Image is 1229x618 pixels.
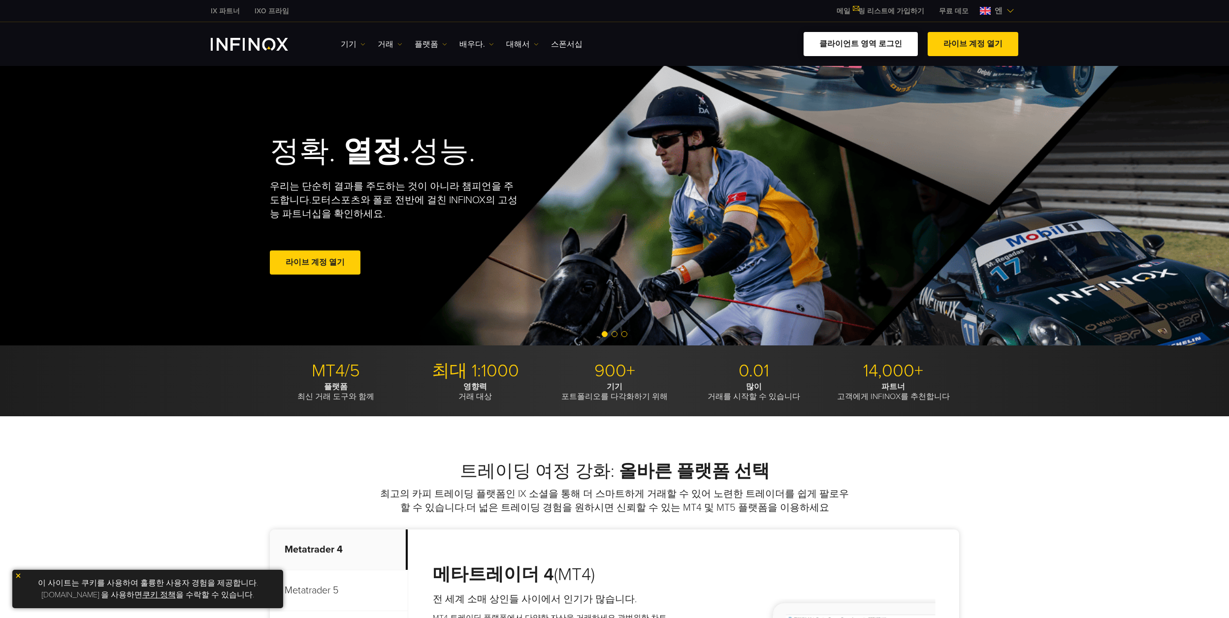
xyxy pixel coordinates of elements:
font: 14,000+ [863,360,923,381]
font: 배우다. [459,39,485,49]
font: 이 사이트는 쿠키를 사용하여 훌륭한 사용자 경험을 제공합니다. [38,578,258,588]
a: 거래 [378,38,402,50]
font: IX 파트너 [211,7,240,15]
font: 기기 [607,382,622,392]
a: 메일링 리스트에 가입하기 [829,7,932,15]
a: 대해서 [506,38,539,50]
a: 플랫폼 [415,38,447,50]
a: 라이브 계정 열기 [270,250,360,275]
font: Metatrader 5 [285,585,339,596]
font: 많이 [746,382,762,392]
a: 쿠키 정책 [142,590,176,600]
a: INFINOX [203,6,247,16]
font: [DOMAIN_NAME] 을 사용하면 을 수락할 수 있습니다. [42,590,254,600]
font: 거래 대상 [458,392,492,402]
font: 거래를 시작할 수 있습니다 [708,392,800,402]
img: yellow close icon [15,572,22,579]
font: 라이브 계정 열기 [943,39,1003,49]
span: Go to slide 2 [612,331,617,337]
font: 클라이언트 영역 로그인 [819,39,902,49]
font: 플랫폼 [324,382,348,392]
a: 라이브 계정 열기 [928,32,1018,56]
a: 스폰서십 [551,38,582,50]
a: 배우다. [459,38,494,50]
strong: 메타트레이더 4 [433,564,554,585]
font: 최고의 카피 트레이딩 플랫폼인 IX 소셜을 통해 더 스마트하게 거래할 수 있어 노련한 트레이더를 쉽게 팔로우할 수 있습니다. [380,488,849,514]
font: 성능. [410,134,475,169]
font: 900+ [594,360,635,381]
font: 최대 1:1000 [432,360,519,381]
font: 트레이딩 여정 강화: [460,461,614,482]
font: 거래 [378,39,393,49]
font: Metatrader 4 [285,544,343,556]
font: 라이브 계정 열기 [286,257,345,267]
a: INFINOX Logo [211,38,311,51]
font: 최신 거래 도구와 함께 [297,392,374,402]
strong: 열정. [343,134,410,169]
a: 기기 [341,38,365,50]
span: Go to slide 3 [621,331,627,337]
font: MT4/5 [312,360,360,381]
strong: 올바른 플랫폼 선택 [619,461,770,482]
a: 클라이언트 영역 로그인 [804,32,918,56]
font: 더 넓은 트레이딩 경험을 원하시면 신뢰할 수 있는 MT4 및 MT5 플랫폼을 이용하세요 [466,502,829,514]
font: 기기 [341,39,356,49]
font: 플랫폼 [415,39,438,49]
font: 엔 [995,6,1003,16]
font: 포트폴리오를 다각화하기 위해 [561,392,668,402]
font: 대해서 [506,39,530,49]
a: INFINOX MENU [932,6,976,16]
font: 전 세계 소매 상인들 사이에서 인기가 많습니다. [433,593,637,605]
font: 무료 데모 [939,6,969,16]
font: IXO 프라임 [255,7,289,15]
span: Go to slide 1 [602,331,608,337]
p: 0.01 [688,360,820,382]
font: 메일 링 리스트에 가입하기 [837,7,924,15]
font: 정확. [270,134,335,169]
font: 영향력 [463,382,487,392]
font: (MT4) [433,564,595,585]
a: INFINOX [247,6,296,16]
font: 파트너 [881,382,905,392]
font: 우리는 단순히 결과를 주도하는 것이 아니라 챔피언을 주도합니다. [270,181,514,206]
font: 고객에게 INFINOX를 추천합니다 [837,392,950,402]
font: 모터스포츠와 폴로 전반에 걸친 INFINOX의 고성능 파트너십을 확인하세요. [270,194,517,220]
